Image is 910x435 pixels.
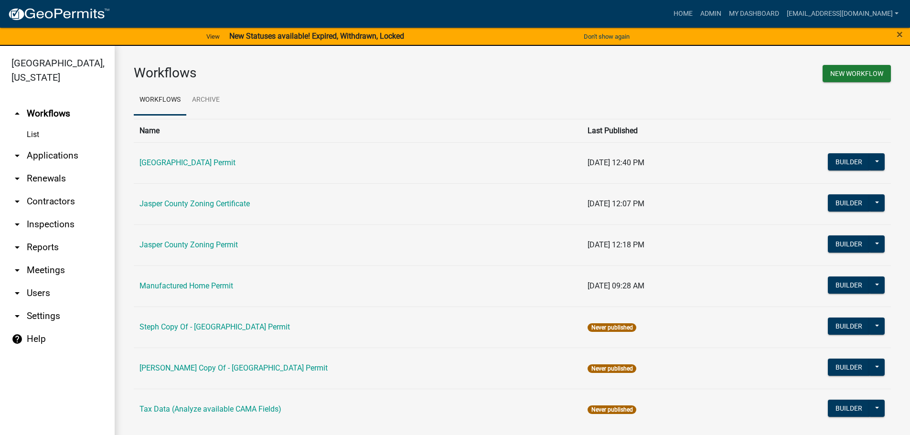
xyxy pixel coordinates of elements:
button: Builder [828,359,870,376]
span: [DATE] 12:18 PM [588,240,644,249]
a: Home [670,5,696,23]
th: Last Published [582,119,735,142]
button: Builder [828,400,870,417]
a: Steph Copy Of - [GEOGRAPHIC_DATA] Permit [139,322,290,331]
th: Name [134,119,582,142]
i: arrow_drop_down [11,219,23,230]
a: My Dashboard [725,5,783,23]
i: arrow_drop_down [11,265,23,276]
a: Jasper County Zoning Permit [139,240,238,249]
button: Builder [828,153,870,170]
button: Builder [828,318,870,335]
span: Never published [588,323,636,332]
a: [PERSON_NAME] Copy Of - [GEOGRAPHIC_DATA] Permit [139,363,328,372]
i: arrow_drop_up [11,108,23,119]
h3: Workflows [134,65,505,81]
i: arrow_drop_down [11,196,23,207]
a: [EMAIL_ADDRESS][DOMAIN_NAME] [783,5,902,23]
button: Builder [828,235,870,253]
button: New Workflow [823,65,891,82]
button: Don't show again [580,29,633,44]
i: help [11,333,23,345]
a: Workflows [134,85,186,116]
span: [DATE] 12:40 PM [588,158,644,167]
span: [DATE] 12:07 PM [588,199,644,208]
strong: New Statuses available! Expired, Withdrawn, Locked [229,32,404,41]
i: arrow_drop_down [11,150,23,161]
span: Never published [588,364,636,373]
a: Tax Data (Analyze available CAMA Fields) [139,404,281,414]
span: Never published [588,405,636,414]
a: Manufactured Home Permit [139,281,233,290]
i: arrow_drop_down [11,287,23,299]
span: × [897,28,903,41]
button: Builder [828,194,870,212]
a: Archive [186,85,225,116]
a: Admin [696,5,725,23]
a: Jasper County Zoning Certificate [139,199,250,208]
i: arrow_drop_down [11,242,23,253]
a: View [203,29,224,44]
button: Builder [828,276,870,294]
span: [DATE] 09:28 AM [588,281,644,290]
i: arrow_drop_down [11,173,23,184]
i: arrow_drop_down [11,310,23,322]
button: Close [897,29,903,40]
a: [GEOGRAPHIC_DATA] Permit [139,158,236,167]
